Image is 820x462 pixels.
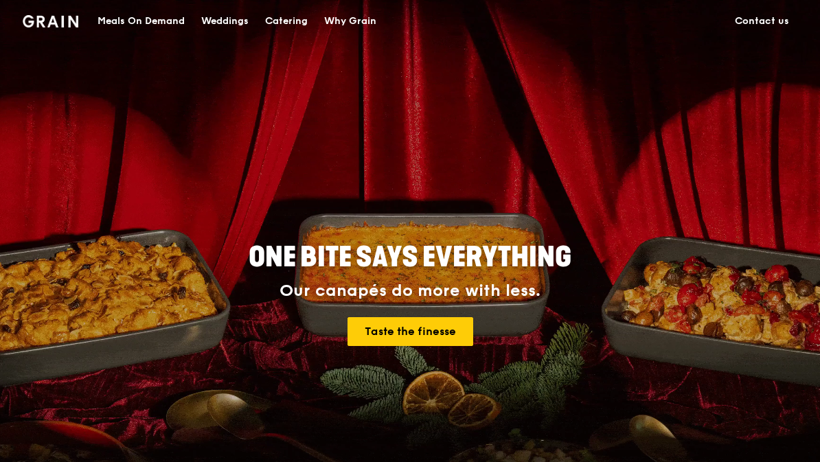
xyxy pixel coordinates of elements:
[163,281,657,301] div: Our canapés do more with less.
[201,1,249,42] div: Weddings
[324,1,376,42] div: Why Grain
[316,1,385,42] a: Why Grain
[727,1,797,42] a: Contact us
[193,1,257,42] a: Weddings
[23,15,78,27] img: Grain
[249,241,571,274] span: ONE BITE SAYS EVERYTHING
[257,1,316,42] a: Catering
[98,1,185,42] div: Meals On Demand
[348,317,473,346] a: Taste the finesse
[265,1,308,42] div: Catering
